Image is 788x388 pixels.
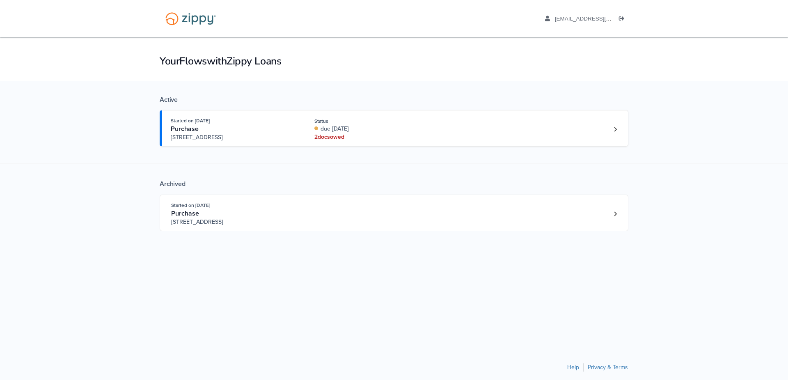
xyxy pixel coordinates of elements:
[314,125,424,133] div: due [DATE]
[619,16,628,24] a: Log out
[160,110,628,147] a: Open loan 4216302
[160,8,221,29] img: Logo
[160,54,628,68] h1: Your Flows with Zippy Loans
[314,133,424,141] div: 2 doc s owed
[171,118,210,124] span: Started on [DATE]
[160,180,628,188] div: Archived
[160,195,628,231] a: Open loan 4187358
[545,16,649,24] a: edit profile
[171,202,210,208] span: Started on [DATE]
[171,125,199,133] span: Purchase
[171,218,296,226] span: [STREET_ADDRESS]
[314,117,424,125] div: Status
[567,364,579,371] a: Help
[609,208,621,220] a: Loan number 4187358
[171,133,296,142] span: [STREET_ADDRESS]
[160,96,628,104] div: Active
[171,209,199,218] span: Purchase
[609,123,621,135] a: Loan number 4216302
[588,364,628,371] a: Privacy & Terms
[555,16,649,22] span: justinwhoma@gmail.com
